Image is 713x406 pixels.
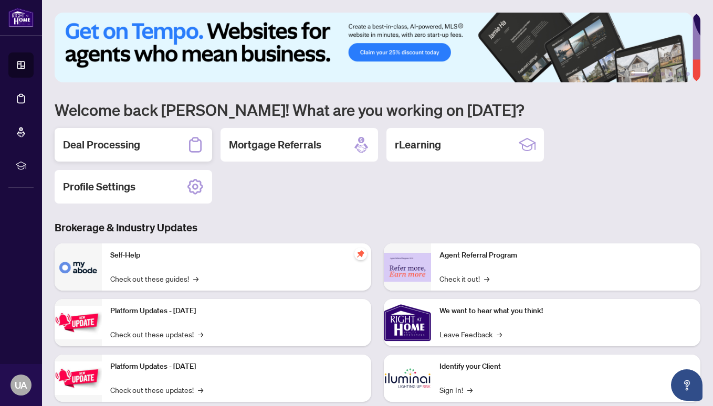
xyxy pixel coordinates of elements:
span: → [484,273,489,284]
p: We want to hear what you think! [439,305,692,317]
p: Platform Updates - [DATE] [110,361,363,372]
span: → [497,328,502,340]
span: → [467,384,473,396]
p: Agent Referral Program [439,250,692,261]
h3: Brokerage & Industry Updates [55,220,700,235]
img: Platform Updates - July 8, 2025 [55,361,102,394]
h2: Mortgage Referrals [229,137,321,152]
img: We want to hear what you think! [384,299,431,346]
h2: Deal Processing [63,137,140,152]
span: → [198,328,203,340]
p: Identify your Client [439,361,692,372]
img: Platform Updates - July 21, 2025 [55,306,102,339]
img: logo [8,8,34,27]
button: 3 [660,72,665,76]
span: → [193,273,198,284]
button: 5 [677,72,681,76]
p: Platform Updates - [DATE] [110,305,363,317]
button: 1 [631,72,648,76]
a: Check out these updates!→ [110,328,203,340]
button: 4 [669,72,673,76]
a: Check out these guides!→ [110,273,198,284]
a: Check it out!→ [439,273,489,284]
a: Check out these updates!→ [110,384,203,396]
img: Self-Help [55,243,102,291]
a: Leave Feedback→ [439,328,502,340]
img: Agent Referral Program [384,253,431,282]
h2: Profile Settings [63,179,135,194]
span: pushpin [354,248,367,260]
p: Self-Help [110,250,363,261]
span: UA [15,378,27,392]
img: Identify your Client [384,355,431,402]
button: 2 [652,72,656,76]
img: Slide 0 [55,13,693,82]
span: → [198,384,203,396]
h1: Welcome back [PERSON_NAME]! What are you working on [DATE]? [55,100,700,120]
h2: rLearning [395,137,441,152]
a: Sign In!→ [439,384,473,396]
button: 6 [686,72,690,76]
button: Open asap [671,369,702,401]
